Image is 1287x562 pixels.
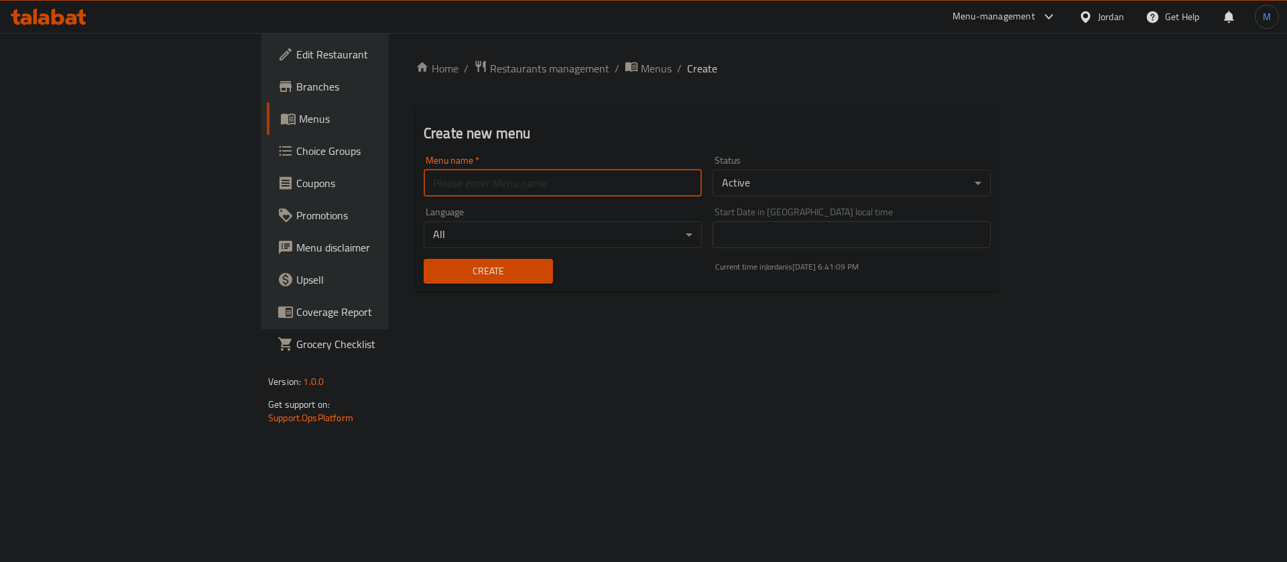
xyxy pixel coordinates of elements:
[953,9,1035,25] div: Menu-management
[268,409,353,427] a: Support.OpsPlatform
[267,328,477,360] a: Grocery Checklist
[267,264,477,296] a: Upsell
[296,46,466,62] span: Edit Restaurant
[1263,9,1271,24] span: M
[267,38,477,70] a: Edit Restaurant
[267,103,477,135] a: Menus
[625,60,672,77] a: Menus
[434,263,542,280] span: Create
[296,272,466,288] span: Upsell
[299,111,466,127] span: Menus
[1098,9,1124,24] div: Jordan
[268,373,301,390] span: Version:
[267,70,477,103] a: Branches
[296,239,466,256] span: Menu disclaimer
[416,60,999,77] nav: breadcrumb
[490,60,609,76] span: Restaurants management
[677,60,682,76] li: /
[303,373,324,390] span: 1.0.0
[267,199,477,231] a: Promotions
[615,60,619,76] li: /
[267,231,477,264] a: Menu disclaimer
[267,296,477,328] a: Coverage Report
[296,304,466,320] span: Coverage Report
[715,261,991,273] p: Current time in Jordan is [DATE] 6:41:09 PM
[267,135,477,167] a: Choice Groups
[474,60,609,77] a: Restaurants management
[268,396,330,413] span: Get support on:
[296,207,466,223] span: Promotions
[296,78,466,95] span: Branches
[296,175,466,191] span: Coupons
[424,221,702,248] div: All
[641,60,672,76] span: Menus
[424,259,553,284] button: Create
[267,167,477,199] a: Coupons
[296,336,466,352] span: Grocery Checklist
[424,170,702,196] input: Please enter Menu name
[687,60,717,76] span: Create
[296,143,466,159] span: Choice Groups
[424,123,991,144] h2: Create new menu
[713,170,991,196] div: Active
